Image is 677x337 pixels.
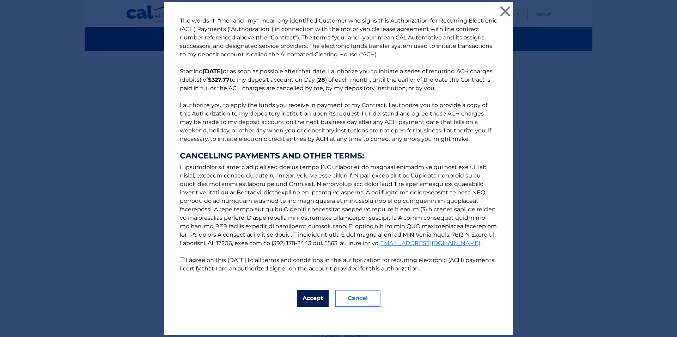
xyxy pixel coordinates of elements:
[203,68,223,75] b: [DATE]
[378,240,480,246] a: [EMAIL_ADDRESS][DOMAIN_NAME]
[318,76,325,83] b: 28
[335,290,380,307] button: Cancel
[180,257,495,272] label: I agree on this [DATE] to all terms and conditions in this authorization for recurring electronic...
[208,76,230,83] b: $327.77
[498,4,512,18] button: ×
[297,290,329,307] button: Accept
[173,17,504,273] p: The words "I" "me" and "my" mean any identified Customer who signs this Authorization for Recurri...
[180,152,497,160] strong: CANCELLING PAYMENTS AND OTHER TERMS:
